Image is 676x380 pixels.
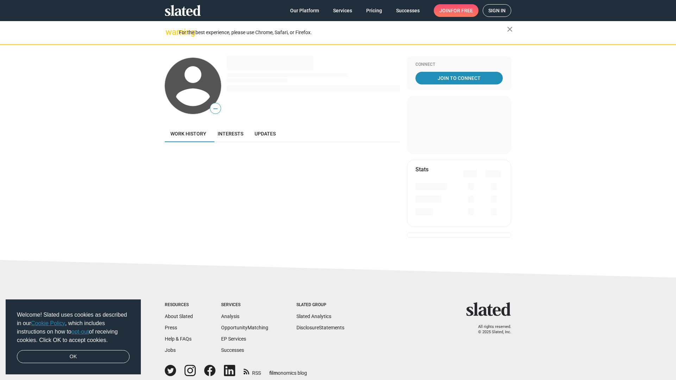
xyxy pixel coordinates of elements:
[296,302,344,308] div: Slated Group
[269,370,278,376] span: film
[165,313,193,319] a: About Slated
[333,4,352,17] span: Services
[290,4,319,17] span: Our Platform
[165,347,176,353] a: Jobs
[244,366,261,376] a: RSS
[221,347,244,353] a: Successes
[451,4,473,17] span: for free
[221,325,268,330] a: OpportunityMatching
[327,4,358,17] a: Services
[6,299,141,375] div: cookieconsent
[221,302,268,308] div: Services
[396,4,420,17] span: Successes
[221,336,246,342] a: EP Services
[506,25,514,33] mat-icon: close
[249,125,281,142] a: Updates
[165,302,193,308] div: Resources
[415,166,428,173] mat-card-title: Stats
[361,4,388,17] a: Pricing
[212,125,249,142] a: Interests
[366,4,382,17] span: Pricing
[221,313,239,319] a: Analysis
[17,350,130,363] a: dismiss cookie message
[417,72,501,84] span: Join To Connect
[210,104,221,113] span: —
[434,4,478,17] a: Joinfor free
[415,72,503,84] a: Join To Connect
[415,62,503,68] div: Connect
[483,4,511,17] a: Sign in
[71,329,89,335] a: opt-out
[439,4,473,17] span: Join
[269,364,307,376] a: filmonomics blog
[17,311,130,344] span: Welcome! Slated uses cookies as described in our , which includes instructions on how to of recei...
[296,325,344,330] a: DisclosureStatements
[471,324,511,335] p: All rights reserved. © 2025 Slated, Inc.
[165,28,174,36] mat-icon: warning
[488,5,506,17] span: Sign in
[255,131,276,137] span: Updates
[179,28,507,37] div: For the best experience, please use Chrome, Safari, or Firefox.
[165,125,212,142] a: Work history
[31,320,65,326] a: Cookie Policy
[165,325,177,330] a: Press
[284,4,325,17] a: Our Platform
[296,313,331,319] a: Slated Analytics
[218,131,243,137] span: Interests
[390,4,425,17] a: Successes
[170,131,206,137] span: Work history
[165,336,192,342] a: Help & FAQs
